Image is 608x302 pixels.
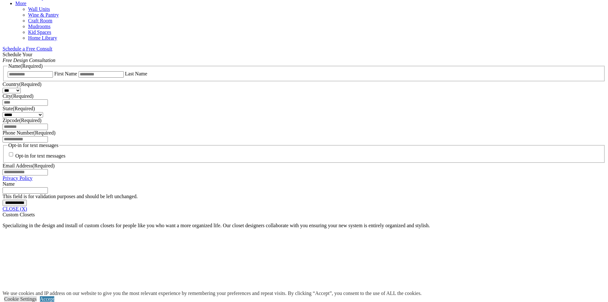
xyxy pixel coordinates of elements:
a: Accept [40,296,54,302]
div: We use cookies and IP address on our website to give you the most relevant experience by remember... [3,290,422,296]
label: First Name [54,71,77,76]
span: (Required) [13,106,35,111]
span: Custom Closets [3,212,35,217]
span: (Required) [33,130,55,136]
label: Zipcode [3,118,41,123]
a: More menu text will display only on big screen [15,1,26,6]
label: Email Address [3,163,55,168]
label: Country [3,81,41,87]
legend: Opt-in for text messages [8,143,59,148]
label: Opt-in for text messages [15,153,65,159]
a: Mudrooms [28,24,50,29]
a: CLOSE (X) [3,206,27,212]
span: (Required) [20,63,42,69]
a: Cookie Settings [4,296,37,302]
a: Home Library [28,35,57,41]
label: State [3,106,35,111]
a: Schedule a Free Consult (opens a dropdown menu) [3,46,52,51]
label: Name [3,181,15,187]
a: Craft Room [28,18,52,23]
span: (Required) [19,118,41,123]
span: (Required) [33,163,55,168]
label: City [3,93,34,99]
span: (Required) [11,93,34,99]
label: Last Name [125,71,147,76]
span: Schedule Your [3,52,56,63]
a: Wine & Pantry [28,12,59,18]
legend: Name [8,63,43,69]
span: (Required) [19,81,41,87]
p: Specializing in the design and install of custom closets for people like you who want a more orga... [3,223,605,228]
a: Kid Spaces [28,29,51,35]
em: Free Design Consultation [3,58,56,63]
div: This field is for validation purposes and should be left unchanged. [3,194,605,199]
a: Wall Units [28,6,50,12]
a: Privacy Policy [3,175,33,181]
label: Phone Number [3,130,56,136]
